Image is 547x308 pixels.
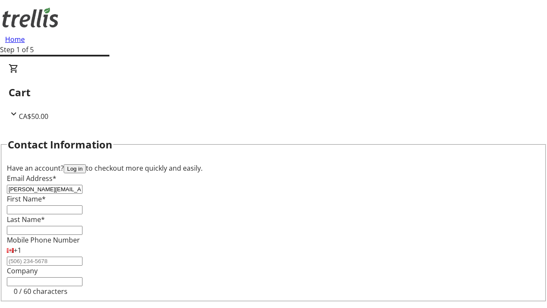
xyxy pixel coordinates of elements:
[7,215,45,224] label: Last Name*
[14,287,68,296] tr-character-limit: 0 / 60 characters
[19,112,48,121] span: CA$50.00
[7,266,38,275] label: Company
[7,257,82,266] input: (506) 234-5678
[7,235,80,245] label: Mobile Phone Number
[7,174,56,183] label: Email Address*
[7,194,46,204] label: First Name*
[9,85,538,100] h2: Cart
[7,163,540,173] div: Have an account? to checkout more quickly and easily.
[64,164,86,173] button: Log in
[8,137,112,152] h2: Contact Information
[9,63,538,121] div: CartCA$50.00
